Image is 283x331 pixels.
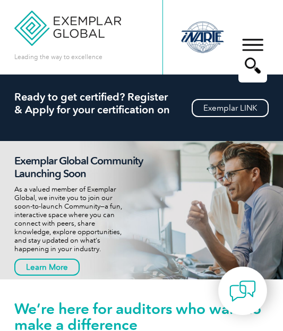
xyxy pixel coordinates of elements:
[229,278,256,304] img: contact-chat.png
[192,99,269,117] a: Exemplar LINK
[14,90,269,116] h2: Ready to get certified? Register & Apply for your certification on
[14,185,147,253] p: As a valued member of Exemplar Global, we invite you to join our soon-to-launch Community—a fun, ...
[14,51,102,63] p: Leading the way to excellence
[14,259,80,276] a: Learn More
[14,154,147,180] h2: Exemplar Global Community Launching Soon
